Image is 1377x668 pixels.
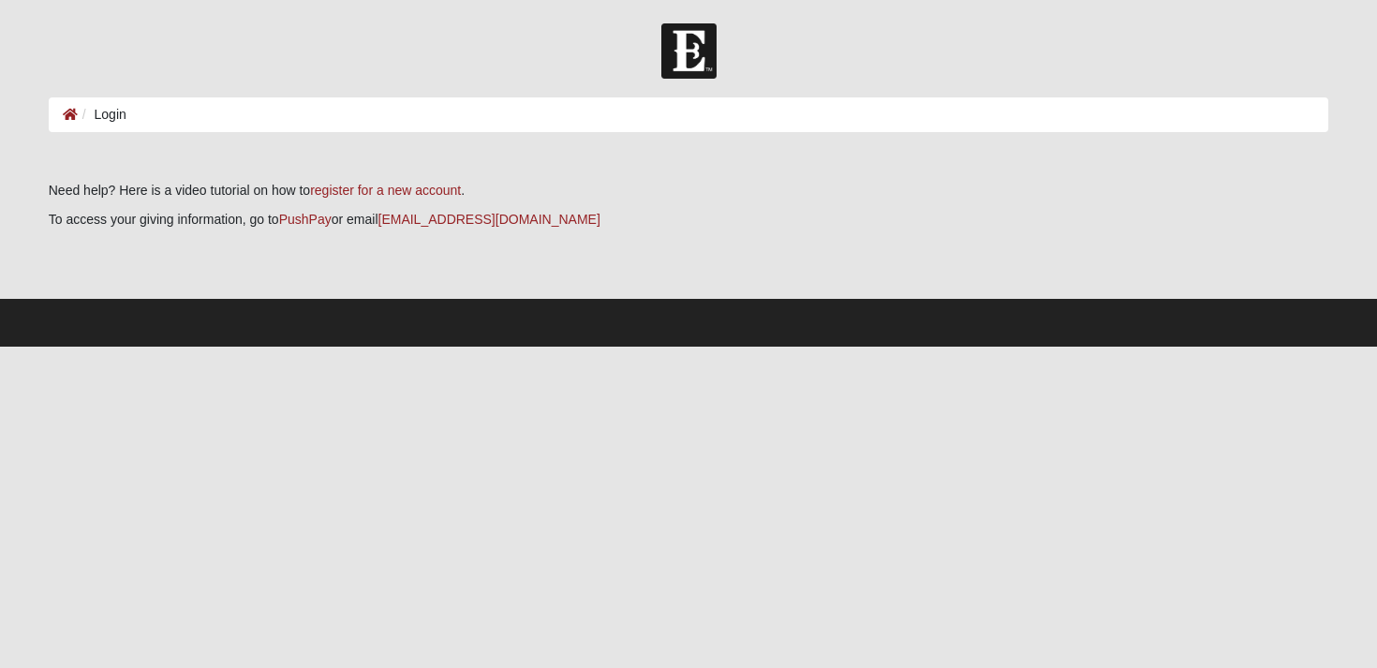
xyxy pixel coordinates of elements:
[310,183,461,198] a: register for a new account
[78,105,126,125] li: Login
[49,210,1329,230] p: To access your giving information, go to or email
[661,23,717,79] img: Church of Eleven22 Logo
[279,212,332,227] a: PushPay
[49,181,1329,200] p: Need help? Here is a video tutorial on how to .
[378,212,600,227] a: [EMAIL_ADDRESS][DOMAIN_NAME]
